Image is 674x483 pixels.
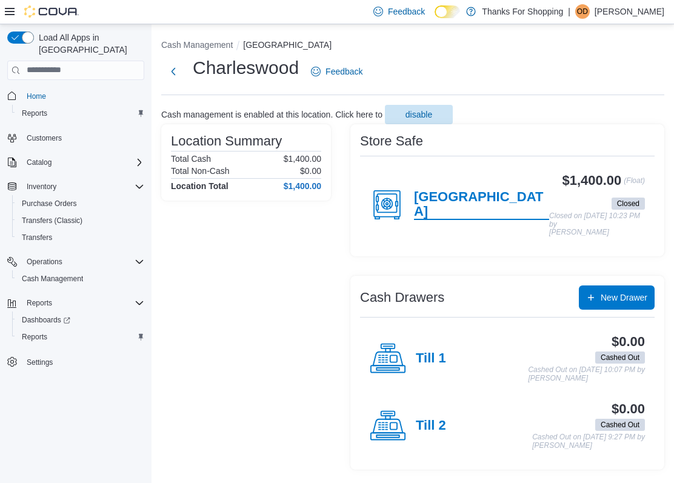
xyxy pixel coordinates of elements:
button: New Drawer [579,285,655,310]
span: Transfers (Classic) [17,213,144,228]
h3: $1,400.00 [562,173,622,188]
h3: Store Safe [360,134,423,148]
span: Reports [27,298,52,308]
a: Home [22,89,51,104]
span: New Drawer [601,291,647,304]
span: Reports [17,106,144,121]
span: Operations [22,255,144,269]
h3: $0.00 [612,402,645,416]
span: disable [405,108,432,121]
span: Dashboards [17,313,144,327]
span: Settings [22,354,144,369]
input: Dark Mode [435,5,460,18]
h4: Location Total [171,181,229,191]
button: Purchase Orders [12,195,149,212]
span: Reports [22,296,144,310]
span: Home [27,92,46,101]
h3: Location Summary [171,134,282,148]
span: Catalog [27,158,52,167]
h4: Till 2 [416,418,446,434]
span: Feedback [325,65,362,78]
h1: Charleswood [193,56,299,80]
p: Cash management is enabled at this location. Click here to [161,110,382,119]
span: Dashboards [22,315,70,325]
span: Cashed Out [595,351,645,364]
span: Purchase Orders [22,199,77,208]
button: Cash Management [12,270,149,287]
span: Inventory [27,182,56,192]
h4: $1,400.00 [284,181,321,191]
button: Inventory [2,178,149,195]
span: Reports [22,332,47,342]
span: Transfers [22,233,52,242]
button: Cash Management [161,40,233,50]
button: Inventory [22,179,61,194]
h6: Total Non-Cash [171,166,230,176]
button: Operations [22,255,67,269]
span: Load All Apps in [GEOGRAPHIC_DATA] [34,32,144,56]
p: Cashed Out on [DATE] 10:07 PM by [PERSON_NAME] [528,366,645,382]
span: Closed [617,198,639,209]
span: Customers [27,133,62,143]
button: Catalog [22,155,56,170]
button: Settings [2,353,149,370]
p: $0.00 [300,166,321,176]
button: Operations [2,253,149,270]
span: Transfers [17,230,144,245]
a: Dashboards [17,313,75,327]
a: Cash Management [17,271,88,286]
span: Cashed Out [601,352,639,363]
span: Closed [612,198,645,210]
button: Transfers [12,229,149,246]
img: Cova [24,5,79,18]
a: Dashboards [12,311,149,328]
button: Reports [22,296,57,310]
span: Cashed Out [595,419,645,431]
button: Reports [12,328,149,345]
h4: [GEOGRAPHIC_DATA] [414,190,549,220]
span: Feedback [388,5,425,18]
span: Purchase Orders [17,196,144,211]
a: Transfers [17,230,57,245]
button: disable [385,105,453,124]
a: Reports [17,330,52,344]
button: Home [2,87,149,105]
p: Closed on [DATE] 10:23 PM by [PERSON_NAME] [549,212,645,237]
a: Feedback [306,59,367,84]
p: $1,400.00 [284,154,321,164]
h3: Cash Drawers [360,290,444,305]
span: Customers [22,130,144,145]
span: Home [22,88,144,104]
span: Reports [17,330,144,344]
button: Reports [2,295,149,311]
h4: Till 1 [416,351,446,367]
button: Transfers (Classic) [12,212,149,229]
button: Customers [2,129,149,147]
button: Reports [12,105,149,122]
span: Cash Management [17,271,144,286]
p: Cashed Out on [DATE] 9:27 PM by [PERSON_NAME] [532,433,645,450]
div: O Dixon [575,4,590,19]
a: Reports [17,106,52,121]
p: Thanks For Shopping [482,4,563,19]
button: Catalog [2,154,149,171]
p: | [568,4,570,19]
p: [PERSON_NAME] [595,4,664,19]
a: Customers [22,131,67,145]
span: Catalog [22,155,144,170]
button: Next [161,59,185,84]
span: Cashed Out [601,419,639,430]
nav: An example of EuiBreadcrumbs [161,39,664,53]
nav: Complex example [7,82,144,402]
button: [GEOGRAPHIC_DATA] [243,40,332,50]
a: Settings [22,355,58,370]
h6: Total Cash [171,154,211,164]
a: Purchase Orders [17,196,82,211]
p: (Float) [624,173,645,195]
h3: $0.00 [612,335,645,349]
span: Operations [27,257,62,267]
span: Reports [22,108,47,118]
span: Inventory [22,179,144,194]
span: Transfers (Classic) [22,216,82,225]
